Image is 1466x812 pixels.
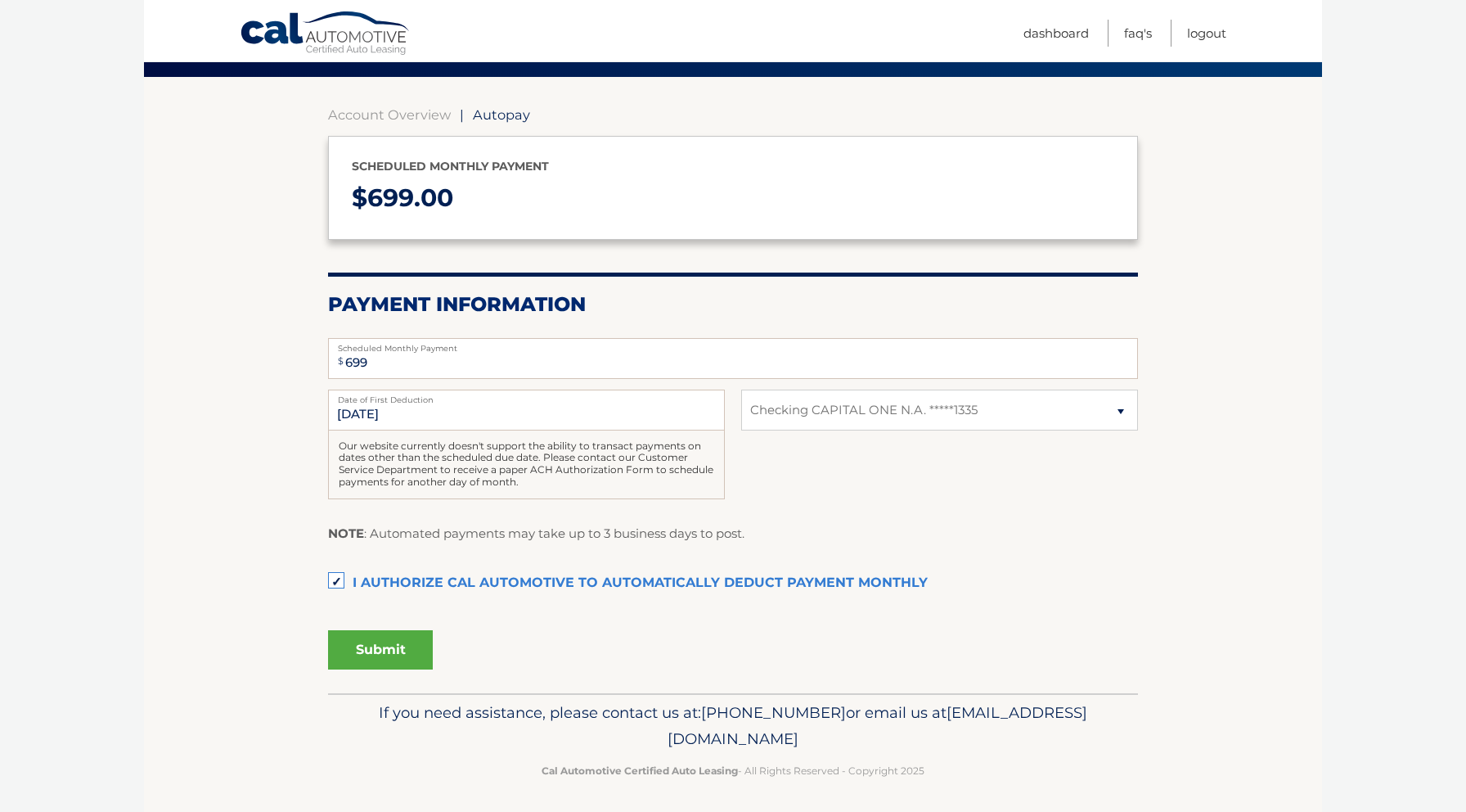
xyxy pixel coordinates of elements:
[460,106,464,123] span: |
[328,567,1138,600] label: I authorize cal automotive to automatically deduct payment monthly
[1023,20,1089,47] a: Dashboard
[328,292,1138,317] h2: Payment Information
[328,630,433,670] button: Submit
[352,156,1114,177] p: Scheduled monthly payment
[542,765,738,777] strong: Cal Automotive Certified Auto Leasing
[328,390,725,431] input: Payment Date
[473,106,530,123] span: Autopay
[328,390,725,403] label: Date of First Deduction
[328,338,1138,351] label: Scheduled Monthly Payment
[328,523,744,544] p: : Automated payments may take up to 3 business days to post.
[367,183,453,213] span: 699.00
[339,700,1127,752] p: If you need assistance, please contact us at: or email us at
[352,177,1114,220] p: $
[328,526,364,541] strong: NOTE
[668,703,1087,748] span: [EMAIL_ADDRESS][DOMAIN_NAME]
[1187,20,1226,47] a: Logout
[701,703,846,722] span: [PHONE_NUMBER]
[328,106,451,123] a: Account Overview
[328,431,725,499] div: Our website currently doesn't support the ability to transact payments on dates other than the sc...
[1124,20,1152,47] a: FAQ's
[339,762,1127,779] p: - All Rights Reserved - Copyright 2025
[333,343,349,380] span: $
[328,338,1138,379] input: Payment Amount
[240,11,411,58] a: Cal Automotive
